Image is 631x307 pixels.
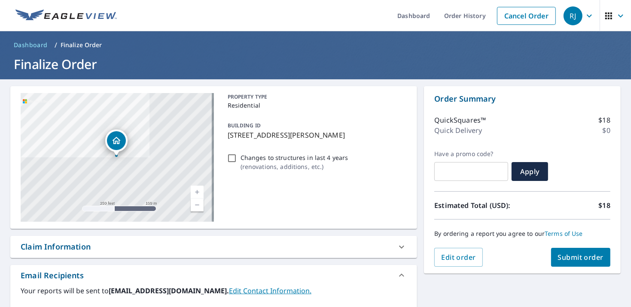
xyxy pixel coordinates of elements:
p: [STREET_ADDRESS][PERSON_NAME] [228,130,404,140]
b: [EMAIL_ADDRESS][DOMAIN_NAME]. [109,286,229,295]
nav: breadcrumb [10,38,621,52]
p: BUILDING ID [228,122,261,129]
li: / [55,40,57,50]
p: ( renovations, additions, etc. ) [241,162,348,171]
p: $18 [599,115,610,125]
a: Terms of Use [545,229,583,238]
p: QuickSquares™ [434,115,486,125]
h1: Finalize Order [10,55,621,73]
a: Current Level 17, Zoom In [191,186,204,199]
a: Cancel Order [497,7,556,25]
span: Apply [518,167,541,176]
span: Edit order [441,253,476,262]
span: Dashboard [14,41,48,49]
a: Current Level 17, Zoom Out [191,199,204,211]
button: Submit order [551,248,611,267]
button: Apply [512,162,548,181]
span: Submit order [558,253,604,262]
div: Email Recipients [10,265,417,286]
div: Email Recipients [21,270,84,281]
div: Claim Information [21,241,91,253]
p: Order Summary [434,93,610,105]
a: Dashboard [10,38,51,52]
div: Dropped pin, building 1, Residential property, 904 Miltondale Rd Macclenny, FL 32063 [105,129,128,156]
p: $18 [599,200,610,211]
p: By ordering a report you agree to our [434,230,610,238]
label: Have a promo code? [434,150,508,158]
button: Edit order [434,248,483,267]
div: Claim Information [10,236,417,258]
img: EV Logo [15,9,117,22]
div: RJ [564,6,582,25]
p: $0 [603,125,610,135]
label: Your reports will be sent to [21,286,407,296]
p: Finalize Order [61,41,102,49]
p: Residential [228,101,404,110]
p: PROPERTY TYPE [228,93,404,101]
p: Quick Delivery [434,125,482,135]
p: Changes to structures in last 4 years [241,153,348,162]
p: Estimated Total (USD): [434,200,522,211]
a: EditContactInfo [229,286,311,295]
